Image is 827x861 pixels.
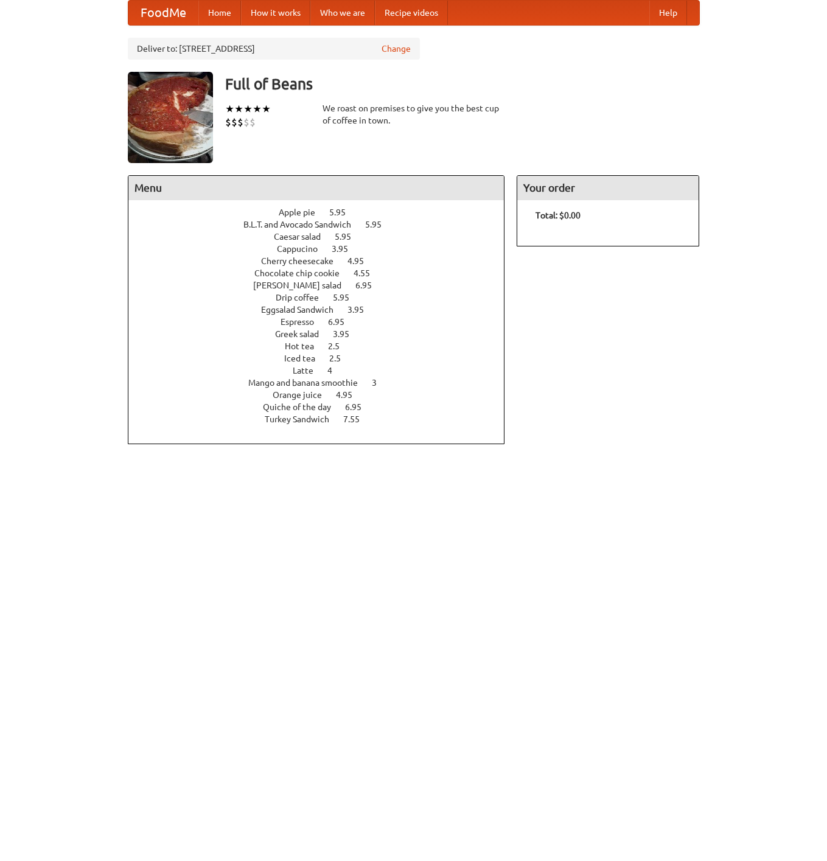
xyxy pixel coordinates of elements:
span: 3.95 [332,244,360,254]
span: B.L.T. and Avocado Sandwich [243,220,363,229]
span: 4.95 [347,256,376,266]
li: $ [231,116,237,129]
a: Quiche of the day 6.95 [263,402,384,412]
span: Caesar salad [274,232,333,242]
li: ★ [253,102,262,116]
span: Mango and banana smoothie [248,378,370,388]
a: FoodMe [128,1,198,25]
span: [PERSON_NAME] salad [253,281,354,290]
span: Turkey Sandwich [265,414,341,424]
span: 3.95 [347,305,376,315]
div: We roast on premises to give you the best cup of coffee in town. [323,102,505,127]
a: Turkey Sandwich 7.55 [265,414,382,424]
span: 2.5 [328,341,352,351]
span: 5.95 [365,220,394,229]
a: Home [198,1,241,25]
li: $ [225,116,231,129]
a: Caesar salad 5.95 [274,232,374,242]
span: 5.95 [329,207,358,217]
span: Greek salad [275,329,331,339]
span: Cherry cheesecake [261,256,346,266]
span: Apple pie [279,207,327,217]
a: How it works [241,1,310,25]
span: 6.95 [345,402,374,412]
a: Apple pie 5.95 [279,207,368,217]
a: Latte 4 [293,366,355,375]
a: Chocolate chip cookie 4.55 [254,268,393,278]
span: Chocolate chip cookie [254,268,352,278]
a: Cherry cheesecake 4.95 [261,256,386,266]
span: 4 [327,366,344,375]
span: Hot tea [285,341,326,351]
a: Drip coffee 5.95 [276,293,372,302]
a: Eggsalad Sandwich 3.95 [261,305,386,315]
a: Recipe videos [375,1,448,25]
h4: Menu [128,176,504,200]
a: Change [382,43,411,55]
a: Greek salad 3.95 [275,329,372,339]
span: 5.95 [333,293,361,302]
a: Cappucino 3.95 [277,244,371,254]
span: 3.95 [333,329,361,339]
span: Orange juice [273,390,334,400]
span: Cappucino [277,244,330,254]
span: Espresso [281,317,326,327]
a: Mango and banana smoothie 3 [248,378,399,388]
span: Drip coffee [276,293,331,302]
a: Help [649,1,687,25]
span: 5.95 [335,232,363,242]
b: Total: $0.00 [536,211,581,220]
a: Who we are [310,1,375,25]
a: [PERSON_NAME] salad 6.95 [253,281,394,290]
span: 4.95 [336,390,365,400]
li: ★ [225,102,234,116]
a: Iced tea 2.5 [284,354,363,363]
a: Hot tea 2.5 [285,341,362,351]
li: $ [249,116,256,129]
div: Deliver to: [STREET_ADDRESS] [128,38,420,60]
li: $ [237,116,243,129]
a: Espresso 6.95 [281,317,367,327]
a: Orange juice 4.95 [273,390,375,400]
span: 6.95 [355,281,384,290]
span: 2.5 [329,354,353,363]
span: Eggsalad Sandwich [261,305,346,315]
a: B.L.T. and Avocado Sandwich 5.95 [243,220,404,229]
h4: Your order [517,176,699,200]
li: $ [243,116,249,129]
span: 7.55 [343,414,372,424]
img: angular.jpg [128,72,213,163]
span: 4.55 [354,268,382,278]
span: Iced tea [284,354,327,363]
span: 3 [372,378,389,388]
span: Quiche of the day [263,402,343,412]
span: 6.95 [328,317,357,327]
li: ★ [243,102,253,116]
span: Latte [293,366,326,375]
li: ★ [234,102,243,116]
li: ★ [262,102,271,116]
h3: Full of Beans [225,72,700,96]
